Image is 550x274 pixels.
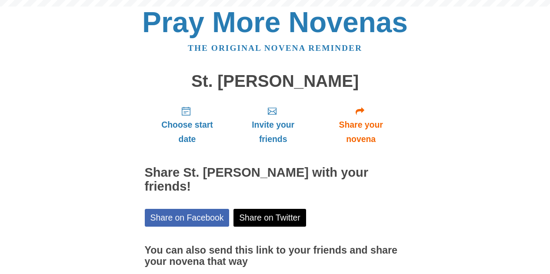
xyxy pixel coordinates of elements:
a: Share your novena [317,99,406,151]
a: Pray More Novenas [142,6,408,38]
a: Share on Twitter [233,209,306,227]
span: Share your novena [325,118,397,146]
a: Invite your friends [230,99,316,151]
a: Share on Facebook [145,209,230,227]
span: Invite your friends [238,118,307,146]
a: Choose start date [145,99,230,151]
span: Choose start date [153,118,221,146]
h1: St. [PERSON_NAME] [145,72,406,91]
h3: You can also send this link to your friends and share your novena that way [145,245,406,267]
h2: Share St. [PERSON_NAME] with your friends! [145,166,406,194]
a: The original novena reminder [188,43,362,53]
